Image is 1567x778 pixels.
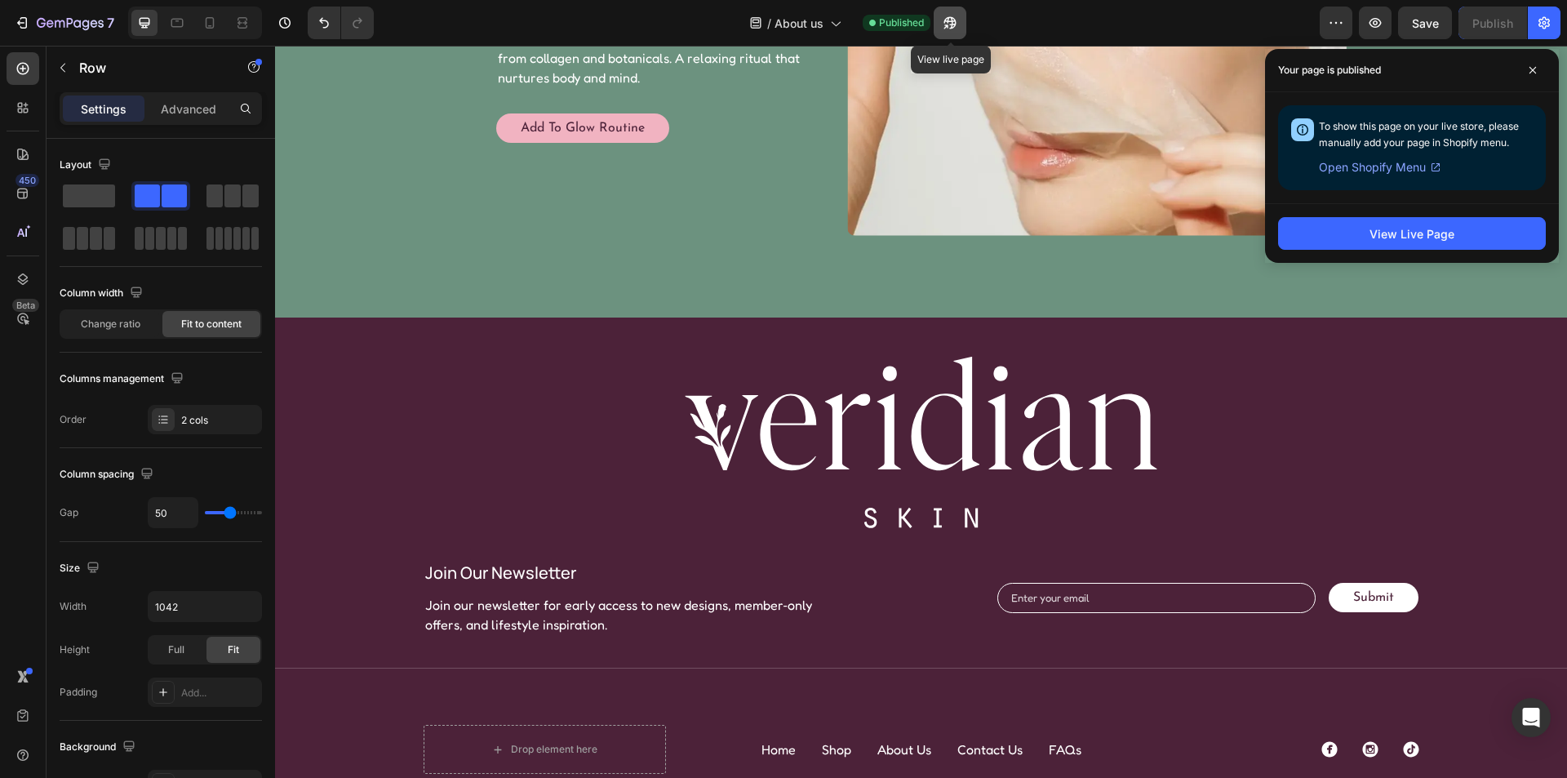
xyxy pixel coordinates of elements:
[879,16,924,30] span: Published
[775,15,823,32] span: About us
[767,15,771,32] span: /
[60,412,87,427] div: Order
[547,694,576,714] a: Shop
[60,642,90,657] div: Height
[486,694,521,714] a: Home
[79,58,218,78] p: Row
[150,549,562,589] p: Join our newsletter for early access to new designs, member‑only offers, and lifestyle inspiration.
[16,174,39,187] div: 450
[1458,7,1527,39] button: Publish
[275,46,1567,778] iframe: Design area
[1319,158,1426,177] span: Open Shopify Menu
[181,686,258,700] div: Add...
[12,299,39,312] div: Beta
[60,736,139,758] div: Background
[308,7,374,39] div: Undo/Redo
[168,642,184,657] span: Full
[60,154,114,176] div: Layout
[60,599,87,614] div: Width
[1398,7,1452,39] button: Save
[1369,225,1454,242] div: View Live Page
[221,68,394,97] a: Add to Glow Routine
[722,537,1041,568] input: Enter your email
[81,100,127,118] p: Settings
[1078,542,1119,562] div: Submit
[1054,537,1143,567] button: Submit
[149,514,564,540] h2: join our newsletter
[60,282,146,305] div: Column width
[161,100,216,118] p: Advanced
[60,505,78,520] div: Gap
[602,694,656,714] a: About Us
[246,73,370,92] p: Add to Glow Routine
[1278,217,1546,250] button: View Live Page
[1472,15,1513,32] div: Publish
[149,592,261,621] input: Auto
[228,642,239,657] span: Fit
[1278,62,1381,78] p: Your page is published
[682,694,748,714] a: Contact Us
[774,694,806,714] a: FAQs
[181,413,258,428] div: 2 cols
[1412,16,1439,30] span: Save
[149,498,198,527] input: Auto
[236,697,322,710] div: Drop element here
[7,7,122,39] button: 7
[410,311,882,482] img: gempages_579986419619987989-9cd04447-7a57-44fc-9a7e-dfc1c77630c5.svg
[60,558,103,580] div: Size
[60,685,97,700] div: Padding
[60,368,187,390] div: Columns management
[60,464,157,486] div: Column spacing
[107,13,114,33] p: 7
[1319,120,1519,149] span: To show this page on your live store, please manually add your page in Shopify menu.
[1512,698,1551,737] div: Open Intercom Messenger
[81,317,140,331] span: Change ratio
[181,317,242,331] span: Fit to content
